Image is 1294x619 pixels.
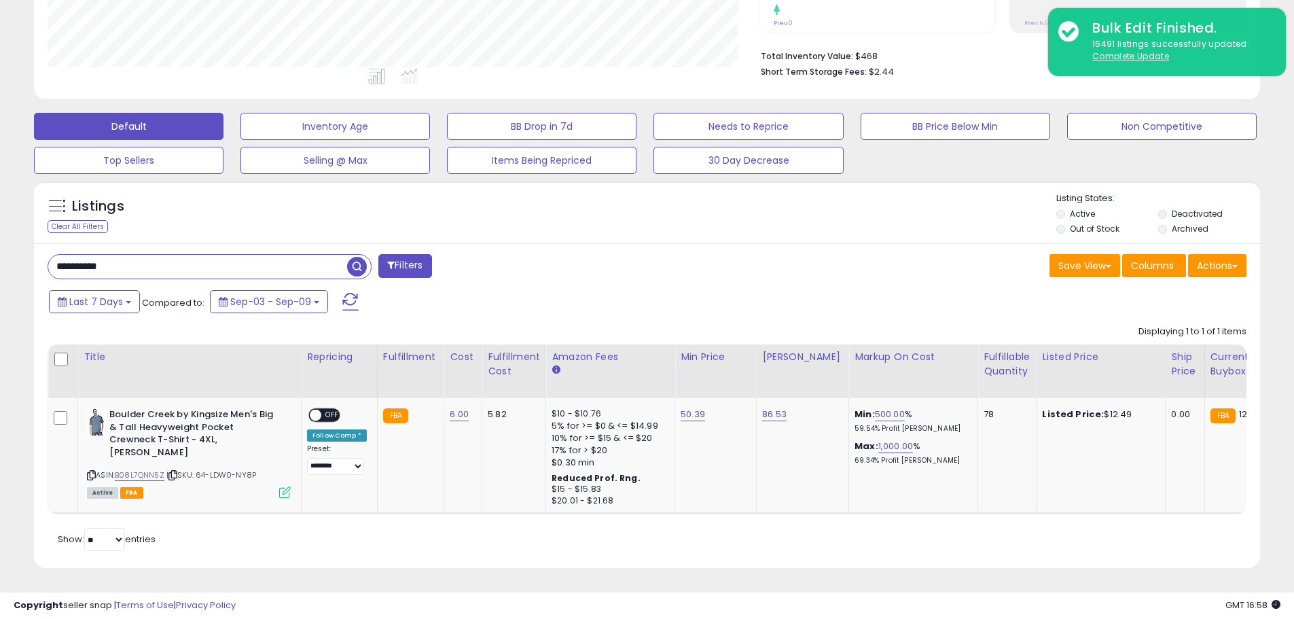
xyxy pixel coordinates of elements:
[1070,208,1095,219] label: Active
[307,429,367,442] div: Follow Comp *
[875,408,905,421] a: 500.00
[984,408,1026,421] div: 78
[1138,325,1246,338] div: Displaying 1 to 1 of 1 items
[1049,254,1120,277] button: Save View
[855,440,878,453] b: Max:
[321,410,343,421] span: OFF
[552,364,560,376] small: Amazon Fees.
[761,47,1236,63] li: $468
[210,290,328,313] button: Sep-03 - Sep-09
[552,472,641,484] b: Reduced Prof. Rng.
[240,113,430,140] button: Inventory Age
[762,350,843,364] div: [PERSON_NAME]
[1225,599,1280,612] span: 2025-09-17 16:58 GMT
[984,350,1030,378] div: Fulfillable Quantity
[1082,18,1276,38] div: Bulk Edit Finished.
[1092,50,1169,62] u: Complete Update
[1172,223,1208,234] label: Archived
[1042,408,1155,421] div: $12.49
[115,470,164,481] a: B08L7QNN5Z
[761,50,853,62] b: Total Inventory Value:
[855,456,967,465] p: 69.34% Profit [PERSON_NAME]
[14,599,63,612] strong: Copyright
[48,220,108,233] div: Clear All Filters
[681,408,705,421] a: 50.39
[855,424,967,434] p: 59.54% Profit [PERSON_NAME]
[87,408,291,497] div: ASIN:
[87,408,106,436] img: 3135ZOLt5YL._SL40_.jpg
[34,113,223,140] button: Default
[1171,350,1198,378] div: Ship Price
[552,408,664,420] div: $10 - $10.76
[761,66,867,77] b: Short Term Storage Fees:
[1172,208,1223,219] label: Deactivated
[109,408,274,462] b: Boulder Creek by Kingsize Men's Big & Tall Heavyweight Pocket Crewneck T-Shirt - 4XL, [PERSON_NAME]
[49,290,140,313] button: Last 7 Days
[855,408,875,421] b: Min:
[1042,350,1160,364] div: Listed Price
[240,147,430,174] button: Selling @ Max
[552,484,664,495] div: $15 - $15.83
[552,444,664,457] div: 17% for > $20
[1024,19,1051,27] small: Prev: N/A
[1239,408,1261,421] span: 12.49
[849,344,978,398] th: The percentage added to the cost of goods (COGS) that forms the calculator for Min & Max prices.
[450,350,476,364] div: Cost
[869,65,894,78] span: $2.44
[762,408,787,421] a: 86.53
[116,599,174,612] a: Terms of Use
[1056,192,1260,205] p: Listing States:
[166,470,256,480] span: | SKU: 64-LDW0-NY8P
[855,408,967,434] div: %
[307,444,367,475] div: Preset:
[176,599,236,612] a: Privacy Policy
[34,147,223,174] button: Top Sellers
[552,420,664,432] div: 5% for >= $0 & <= $14.99
[653,113,843,140] button: Needs to Reprice
[383,350,438,364] div: Fulfillment
[552,457,664,469] div: $0.30 min
[450,408,469,421] a: 6.00
[58,533,156,546] span: Show: entries
[855,350,972,364] div: Markup on Cost
[1070,223,1119,234] label: Out of Stock
[1210,408,1236,423] small: FBA
[488,408,535,421] div: 5.82
[1131,259,1174,272] span: Columns
[1122,254,1186,277] button: Columns
[383,408,408,423] small: FBA
[1082,38,1276,63] div: 16491 listings successfully updated.
[307,350,372,364] div: Repricing
[84,350,295,364] div: Title
[1067,113,1257,140] button: Non Competitive
[552,432,664,444] div: 10% for >= $15 & <= $20
[378,254,431,278] button: Filters
[1171,408,1193,421] div: 0.00
[855,440,967,465] div: %
[552,495,664,507] div: $20.01 - $21.68
[861,113,1050,140] button: BB Price Below Min
[447,113,636,140] button: BB Drop in 7d
[230,295,311,308] span: Sep-03 - Sep-09
[142,296,204,309] span: Compared to:
[774,19,793,27] small: Prev: 0
[69,295,123,308] span: Last 7 Days
[447,147,636,174] button: Items Being Repriced
[878,440,913,453] a: 1,000.00
[488,350,540,378] div: Fulfillment Cost
[1210,350,1280,378] div: Current Buybox Price
[653,147,843,174] button: 30 Day Decrease
[120,487,143,499] span: FBA
[1188,254,1246,277] button: Actions
[72,197,124,216] h5: Listings
[1042,408,1104,421] b: Listed Price:
[14,599,236,612] div: seller snap | |
[552,350,669,364] div: Amazon Fees
[87,487,118,499] span: All listings currently available for purchase on Amazon
[681,350,751,364] div: Min Price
